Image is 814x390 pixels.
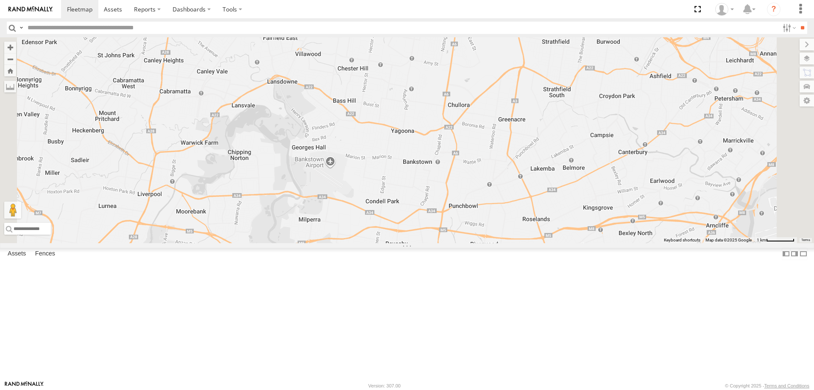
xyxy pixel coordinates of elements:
a: Terms and Conditions [764,383,809,388]
label: Search Filter Options [779,22,797,34]
a: Terms (opens in new tab) [801,238,810,242]
label: Assets [3,248,30,260]
button: Zoom in [4,42,16,53]
button: Keyboard shortcuts [664,237,700,243]
label: Map Settings [800,95,814,107]
img: rand-logo.svg [8,6,53,12]
label: Fences [31,248,59,260]
i: ? [767,3,781,16]
button: Zoom out [4,53,16,65]
label: Hide Summary Table [799,248,808,260]
label: Search Query [18,22,25,34]
div: Version: 307.00 [368,383,401,388]
div: Tom Tozer [712,3,737,16]
label: Dock Summary Table to the Right [790,248,799,260]
span: Map data ©2025 Google [705,238,752,242]
label: Dock Summary Table to the Left [782,248,790,260]
button: Drag Pegman onto the map to open Street View [4,202,21,219]
span: 1 km [757,238,766,242]
div: © Copyright 2025 - [725,383,809,388]
a: Visit our Website [5,382,44,390]
label: Measure [4,81,16,93]
button: Map Scale: 1 km per 63 pixels [754,237,797,243]
button: Zoom Home [4,65,16,76]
